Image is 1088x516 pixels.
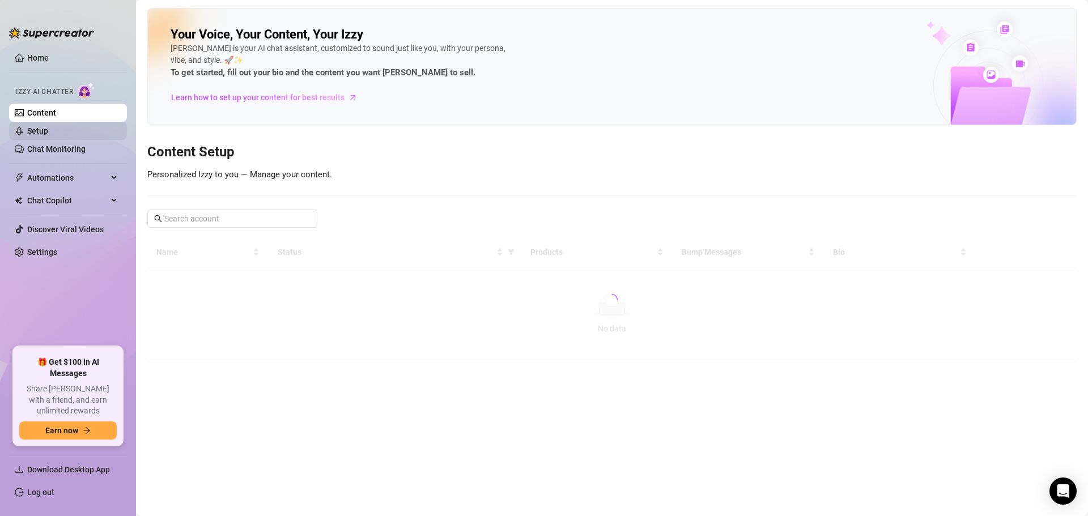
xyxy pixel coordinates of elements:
[83,427,91,434] span: arrow-right
[900,9,1076,125] img: ai-chatter-content-library-cLFOSyPT.png
[171,88,366,106] a: Learn how to set up your content for best results
[15,197,22,204] img: Chat Copilot
[15,173,24,182] span: thunderbolt
[15,465,24,474] span: download
[78,82,95,99] img: AI Chatter
[16,87,73,97] span: Izzy AI Chatter
[27,126,48,135] a: Setup
[147,169,332,180] span: Personalized Izzy to you — Manage your content.
[147,143,1077,161] h3: Content Setup
[164,212,301,225] input: Search account
[347,92,359,103] span: arrow-right
[9,27,94,39] img: logo-BBDzfeDw.svg
[27,108,56,117] a: Content
[171,67,475,78] strong: To get started, fill out your bio and the content you want [PERSON_NAME] to sell.
[45,426,78,435] span: Earn now
[154,215,162,223] span: search
[27,191,108,210] span: Chat Copilot
[27,488,54,497] a: Log out
[19,383,117,417] span: Share [PERSON_NAME] with a friend, and earn unlimited rewards
[27,465,110,474] span: Download Desktop App
[19,357,117,379] span: 🎁 Get $100 in AI Messages
[19,421,117,440] button: Earn nowarrow-right
[27,169,108,187] span: Automations
[27,248,57,257] a: Settings
[171,27,363,42] h2: Your Voice, Your Content, Your Izzy
[27,144,86,153] a: Chat Monitoring
[1049,477,1077,505] div: Open Intercom Messenger
[27,225,104,234] a: Discover Viral Videos
[171,42,511,80] div: [PERSON_NAME] is your AI chat assistant, customized to sound just like you, with your persona, vi...
[171,91,345,104] span: Learn how to set up your content for best results
[27,53,49,62] a: Home
[605,292,619,306] span: loading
